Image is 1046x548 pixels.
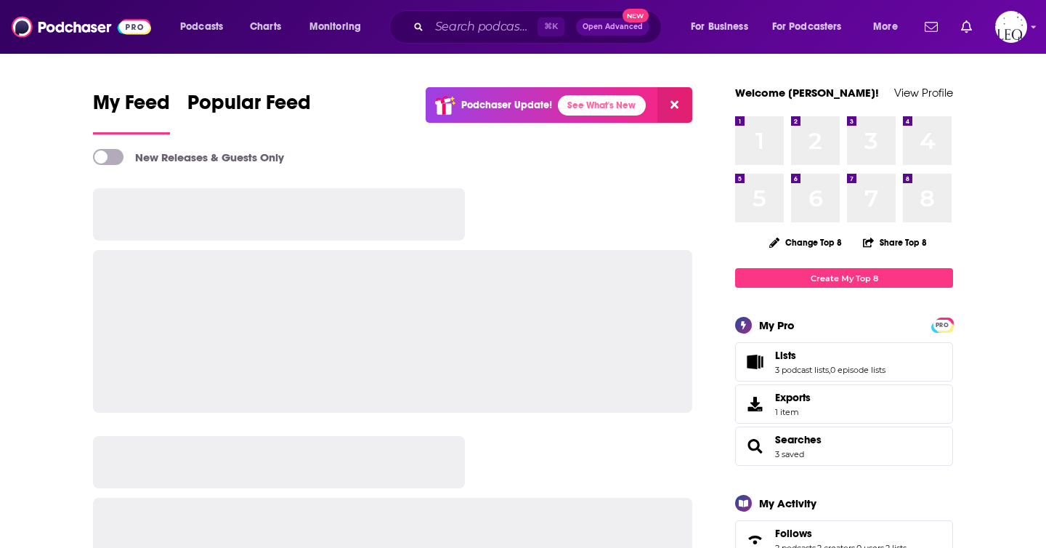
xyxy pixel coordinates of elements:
a: My Feed [93,90,170,134]
span: Exports [740,394,769,414]
a: 3 saved [775,449,804,459]
span: Monitoring [309,17,361,37]
span: Lists [735,342,953,382]
span: Searches [735,427,953,466]
a: Welcome [PERSON_NAME]! [735,86,879,100]
span: For Business [691,17,748,37]
a: Follows [775,527,907,540]
img: Podchaser - Follow, Share and Rate Podcasts [12,13,151,41]
span: For Podcasters [772,17,842,37]
button: open menu [299,15,380,39]
span: Lists [775,349,796,362]
span: ⌘ K [538,17,564,36]
p: Podchaser Update! [461,99,552,111]
a: Searches [775,433,822,446]
a: Lists [740,352,769,372]
div: Search podcasts, credits, & more... [403,10,676,44]
button: Show profile menu [995,11,1027,43]
button: Change Top 8 [761,233,851,251]
span: 1 item [775,407,811,417]
button: open menu [863,15,916,39]
a: 3 podcast lists [775,365,829,375]
span: New [623,9,649,23]
a: View Profile [894,86,953,100]
div: My Activity [759,496,816,510]
input: Search podcasts, credits, & more... [429,15,538,39]
a: Popular Feed [187,90,311,134]
img: User Profile [995,11,1027,43]
a: Searches [740,436,769,456]
a: Show notifications dropdown [955,15,978,39]
span: Follows [775,527,812,540]
a: Exports [735,384,953,424]
span: More [873,17,898,37]
button: open menu [763,15,863,39]
a: PRO [933,319,951,330]
span: Popular Feed [187,90,311,124]
button: Share Top 8 [862,228,928,257]
a: Create My Top 8 [735,268,953,288]
span: My Feed [93,90,170,124]
a: Show notifications dropdown [919,15,944,39]
a: 0 episode lists [830,365,885,375]
span: Charts [250,17,281,37]
span: Podcasts [180,17,223,37]
a: New Releases & Guests Only [93,149,284,165]
button: open menu [681,15,766,39]
span: Exports [775,391,811,404]
span: , [829,365,830,375]
a: See What's New [558,95,646,116]
button: Open AdvancedNew [576,18,649,36]
div: My Pro [759,318,795,332]
button: open menu [170,15,242,39]
a: Charts [240,15,290,39]
a: Lists [775,349,885,362]
span: Logged in as LeoPR [995,11,1027,43]
span: Open Advanced [583,23,643,31]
